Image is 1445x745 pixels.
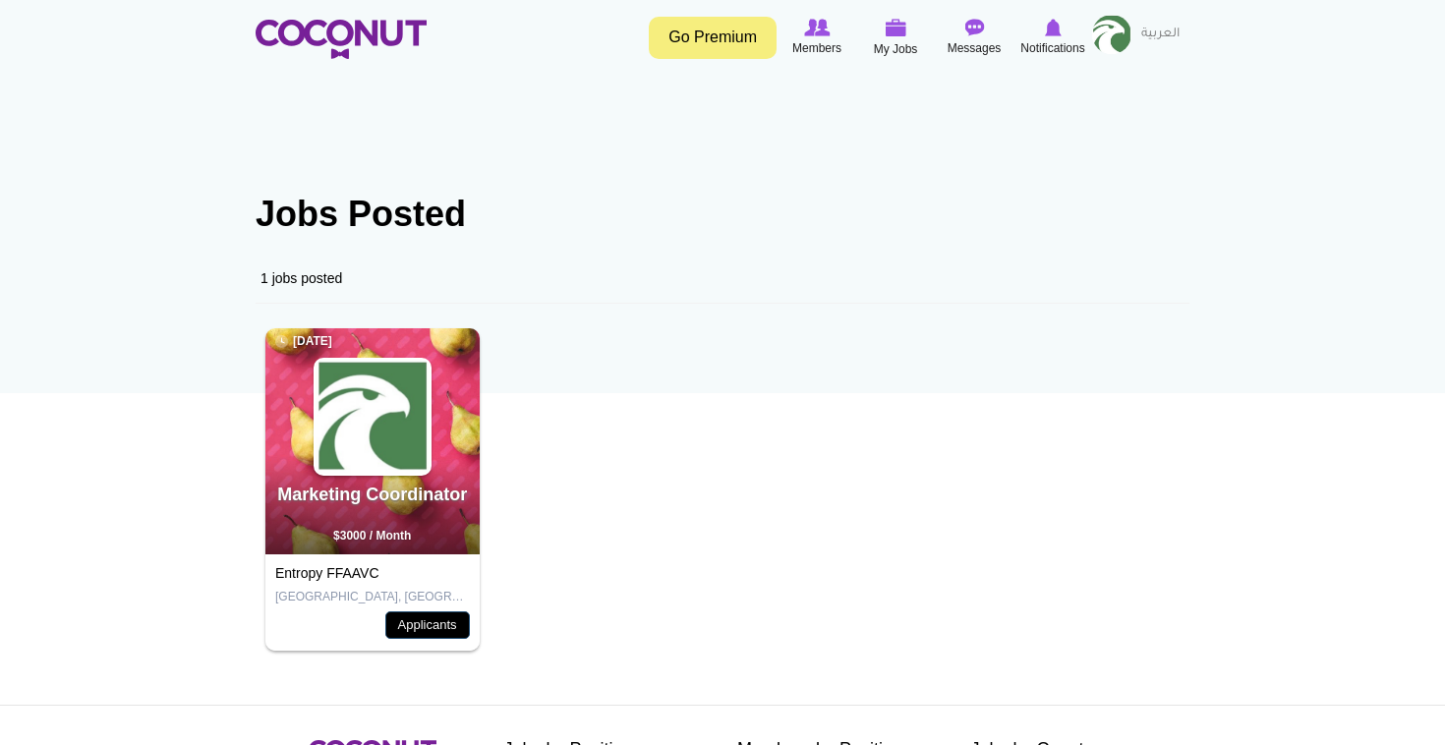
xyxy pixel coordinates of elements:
[275,333,332,350] span: [DATE]
[1020,38,1084,58] span: Notifications
[935,15,1013,60] a: Messages Messages
[275,589,470,605] p: [GEOGRAPHIC_DATA], [GEOGRAPHIC_DATA]
[385,611,470,639] a: Applicants
[885,19,906,36] img: My Jobs
[778,15,856,60] a: Browse Members Members
[649,17,777,59] a: Go Premium
[856,15,935,61] a: My Jobs My Jobs
[964,19,984,36] img: Messages
[1131,15,1189,54] a: العربية
[1045,19,1062,36] img: Notifications
[256,195,1189,234] h1: Jobs Posted
[277,485,467,504] a: Marketing Coordinator
[804,19,830,36] img: Browse Members
[1013,15,1092,60] a: Notifications Notifications
[275,565,379,581] a: Entropy FFAAVC
[874,39,918,59] span: My Jobs
[256,20,427,59] img: Home
[792,38,841,58] span: Members
[948,38,1002,58] span: Messages
[333,529,411,543] span: $3000 / Month
[256,254,1189,304] div: 1 jobs posted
